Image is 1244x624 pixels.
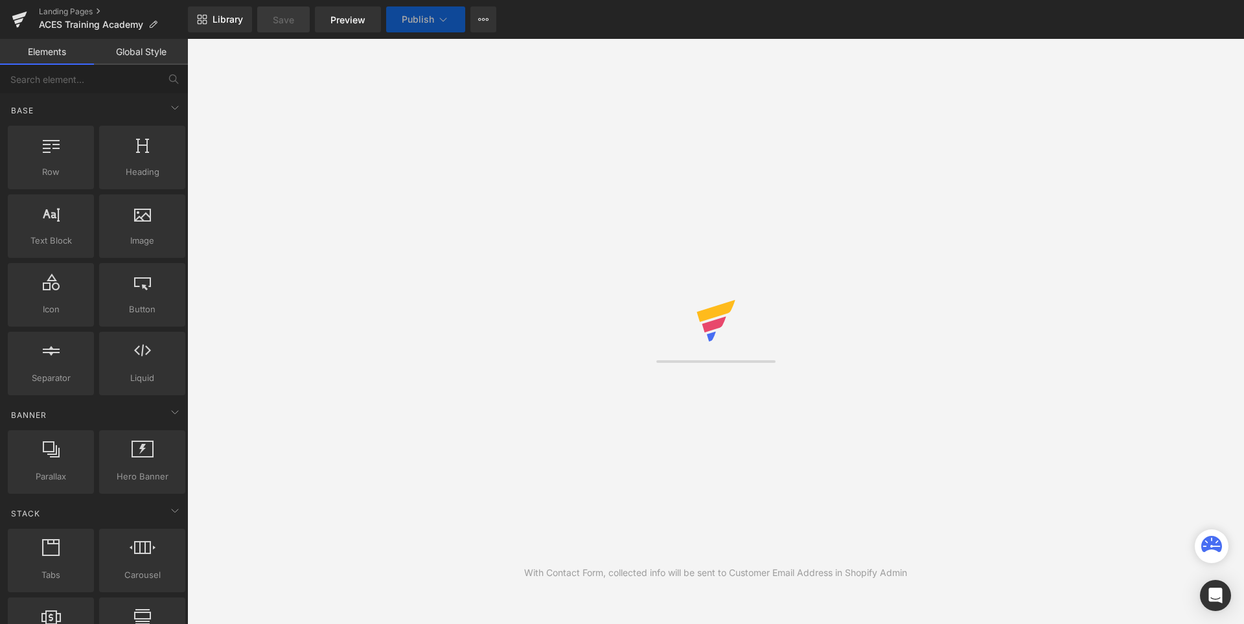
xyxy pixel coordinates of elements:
span: Button [103,303,181,316]
button: More [470,6,496,32]
span: Tabs [12,568,90,582]
span: Text Block [12,234,90,248]
a: New Library [188,6,252,32]
a: Preview [315,6,381,32]
span: Row [12,165,90,179]
span: Carousel [103,568,181,582]
span: Stack [10,507,41,520]
span: ACES Training Academy [39,19,143,30]
div: Open Intercom Messenger [1200,580,1231,611]
span: Base [10,104,35,117]
span: Heading [103,165,181,179]
span: Preview [330,13,365,27]
a: Landing Pages [39,6,188,17]
span: Publish [402,14,434,25]
span: Parallax [12,470,90,483]
button: Publish [386,6,465,32]
span: Image [103,234,181,248]
span: Library [213,14,243,25]
a: Global Style [94,39,188,65]
span: Icon [12,303,90,316]
span: Separator [12,371,90,385]
div: With Contact Form, collected info will be sent to Customer Email Address in Shopify Admin [524,566,907,580]
span: Hero Banner [103,470,181,483]
span: Liquid [103,371,181,385]
span: Save [273,13,294,27]
span: Banner [10,409,48,421]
